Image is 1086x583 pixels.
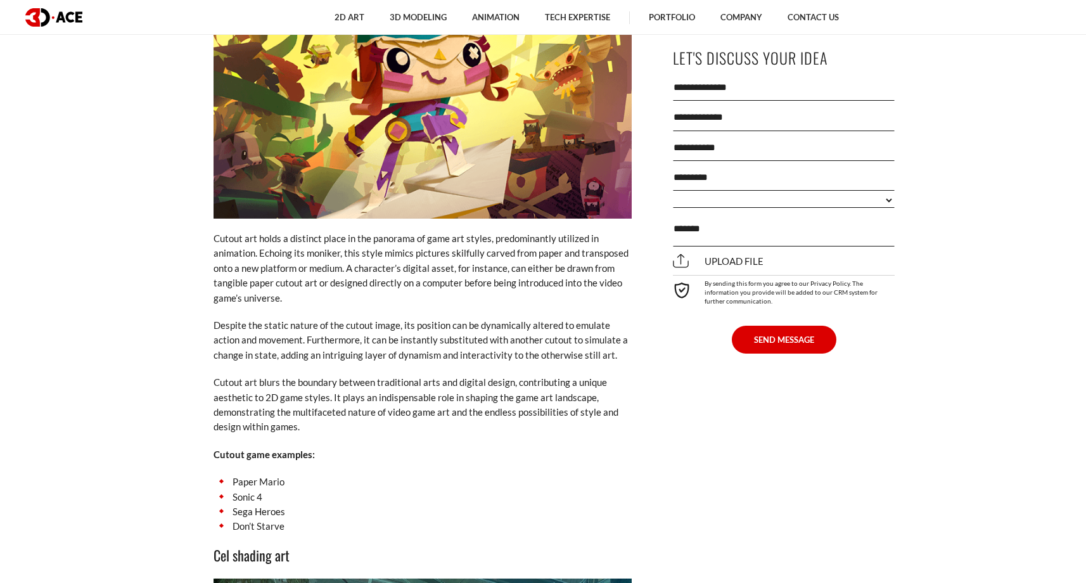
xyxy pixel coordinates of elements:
[214,504,632,519] li: Sega Heroes
[673,275,895,305] div: By sending this form you agree to our Privacy Policy. The information you provide will be added t...
[732,326,836,354] button: SEND MESSAGE
[214,449,315,460] strong: Cutout game examples:
[214,490,632,504] li: Sonic 4
[214,475,632,489] li: Paper Mario
[214,375,632,435] p: Cutout art blurs the boundary between traditional arts and digital design, contributing a unique ...
[673,255,763,267] span: Upload file
[214,318,632,362] p: Despite the static nature of the cutout image, its position can be dynamically altered to emulate...
[214,231,632,305] p: Cutout art holds a distinct place in the panorama of game art styles, predominantly utilized in a...
[673,44,895,72] p: Let's Discuss Your Idea
[25,8,82,27] img: logo dark
[214,544,632,566] h3: Cel shading art
[214,519,632,534] li: Don’t Starve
